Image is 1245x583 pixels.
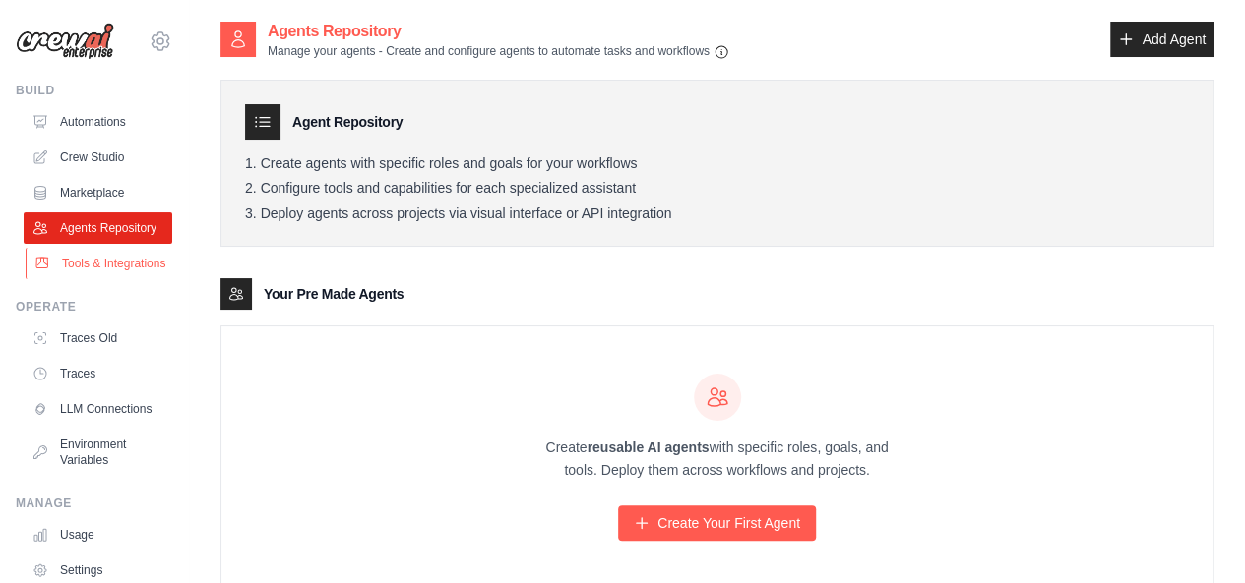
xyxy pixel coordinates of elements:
[245,155,1189,173] li: Create agents with specific roles and goals for your workflows
[16,23,114,60] img: Logo
[24,177,172,208] a: Marketplace
[24,358,172,389] a: Traces
[245,205,1189,223] li: Deploy agents across projects via visual interface or API integration
[24,519,172,551] a: Usage
[24,106,172,138] a: Automations
[24,429,172,476] a: Environment Variables
[24,393,172,425] a: LLM Connections
[245,180,1189,198] li: Configure tools and capabilities for each specialized assistant
[24,212,172,244] a: Agents Repository
[264,284,404,304] h3: Your Pre Made Agents
[618,505,816,541] a: Create Your First Agent
[587,439,709,455] strong: reusable AI agents
[268,20,729,43] h2: Agents Repository
[529,437,906,482] p: Create with specific roles, goals, and tools. Deploy them across workflows and projects.
[16,83,172,98] div: Build
[26,248,174,279] a: Tools & Integrations
[24,322,172,354] a: Traces Old
[292,112,403,132] h3: Agent Repository
[1110,22,1214,57] a: Add Agent
[24,142,172,173] a: Crew Studio
[16,496,172,511] div: Manage
[16,299,172,315] div: Operate
[268,43,729,60] p: Manage your agents - Create and configure agents to automate tasks and workflows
